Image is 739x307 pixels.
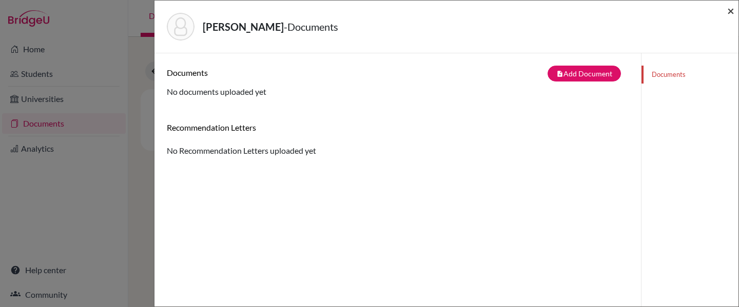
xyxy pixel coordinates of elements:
span: × [727,3,734,18]
strong: [PERSON_NAME] [203,21,284,33]
h6: Recommendation Letters [167,122,629,132]
button: note_addAdd Document [548,66,621,81]
span: - Documents [284,21,338,33]
h6: Documents [167,68,398,77]
div: No documents uploaded yet [167,66,629,98]
i: note_add [556,70,563,77]
button: Close [727,5,734,17]
a: Documents [641,66,738,84]
div: No Recommendation Letters uploaded yet [167,122,629,157]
